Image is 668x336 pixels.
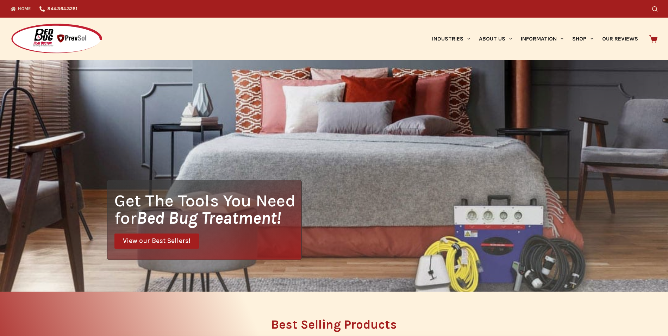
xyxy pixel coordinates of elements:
button: Search [652,6,657,12]
a: Information [517,18,568,60]
h2: Best Selling Products [107,318,561,331]
a: Industries [427,18,474,60]
a: Our Reviews [598,18,642,60]
i: Bed Bug Treatment! [137,208,281,228]
a: Shop [568,18,598,60]
span: View our Best Sellers! [123,238,191,244]
nav: Primary [427,18,642,60]
h1: Get The Tools You Need for [114,192,301,226]
a: View our Best Sellers! [114,234,199,249]
a: About Us [474,18,516,60]
img: Prevsol/Bed Bug Heat Doctor [11,23,103,55]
